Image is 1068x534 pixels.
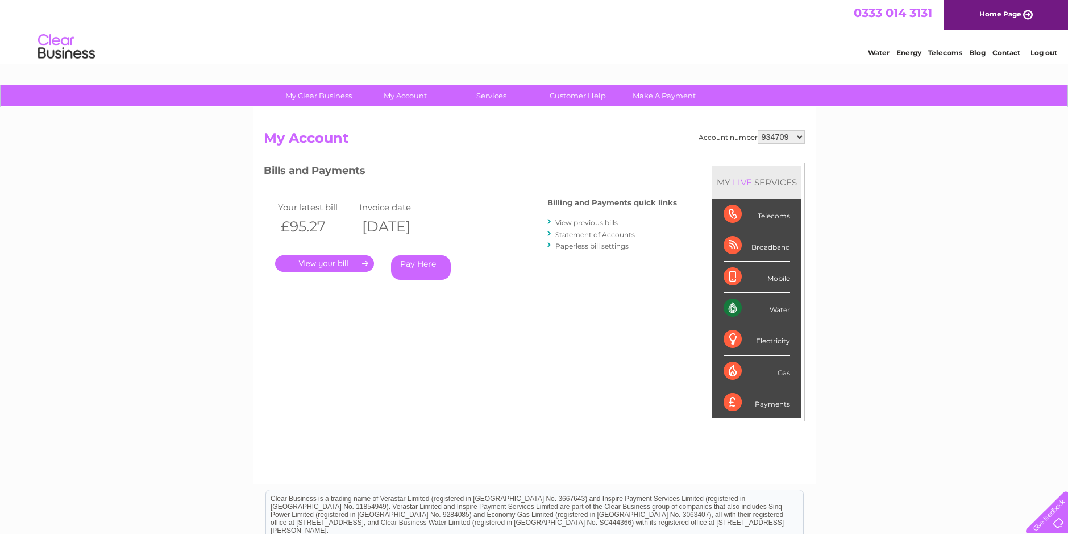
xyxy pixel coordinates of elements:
[531,85,625,106] a: Customer Help
[275,255,374,272] a: .
[730,177,754,188] div: LIVE
[38,30,95,64] img: logo.png
[724,262,790,293] div: Mobile
[724,324,790,355] div: Electricity
[617,85,711,106] a: Make A Payment
[969,48,986,57] a: Blog
[391,255,451,280] a: Pay Here
[275,200,357,215] td: Your latest bill
[712,166,801,198] div: MY SERVICES
[264,130,805,152] h2: My Account
[1030,48,1057,57] a: Log out
[275,215,357,238] th: £95.27
[896,48,921,57] a: Energy
[928,48,962,57] a: Telecoms
[547,198,677,207] h4: Billing and Payments quick links
[264,163,677,183] h3: Bills and Payments
[272,85,365,106] a: My Clear Business
[356,200,438,215] td: Invoice date
[358,85,452,106] a: My Account
[724,199,790,230] div: Telecoms
[868,48,890,57] a: Water
[555,242,629,250] a: Paperless bill settings
[724,387,790,418] div: Payments
[724,356,790,387] div: Gas
[356,215,438,238] th: [DATE]
[992,48,1020,57] a: Contact
[266,6,803,55] div: Clear Business is a trading name of Verastar Limited (registered in [GEOGRAPHIC_DATA] No. 3667643...
[444,85,538,106] a: Services
[699,130,805,144] div: Account number
[555,218,618,227] a: View previous bills
[854,6,932,20] a: 0333 014 3131
[555,230,635,239] a: Statement of Accounts
[724,230,790,262] div: Broadband
[724,293,790,324] div: Water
